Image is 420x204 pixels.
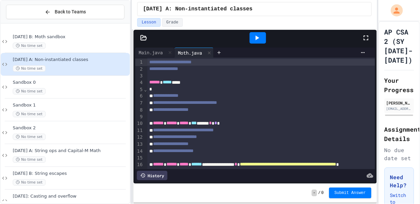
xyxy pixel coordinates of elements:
[386,100,412,106] div: [PERSON_NAME]
[137,18,160,27] button: Lesson
[13,156,46,163] span: No time set
[13,103,128,108] span: Sandbox 1
[13,125,128,131] span: Sandbox 2
[384,125,414,143] h2: Assignment Details
[13,134,46,140] span: No time set
[13,171,128,177] span: [DATE] B: String escapes
[13,80,128,85] span: Sandbox 0
[55,8,86,15] span: Back to Teams
[13,65,46,72] span: No time set
[13,148,128,154] span: [DATE] A: String ops and Capital-M Math
[6,5,124,19] button: Back to Teams
[13,43,46,49] span: No time set
[143,5,252,13] span: 26 Sep A: Non-instantiated classes
[384,76,414,94] h2: Your Progress
[13,111,46,117] span: No time set
[384,146,414,162] div: No due date set
[13,34,128,40] span: [DATE] B: Moth sandbox
[13,194,128,199] span: [DATE]: Casting and overflow
[384,27,414,65] h1: AP CSA 2 (SY [DATE]-[DATE])
[384,3,405,18] div: My Account
[390,173,408,189] h3: Need Help?
[13,57,128,63] span: [DATE] A: Non-instantiated classes
[13,88,46,94] span: No time set
[162,18,183,27] button: Grade
[13,179,46,186] span: No time set
[386,106,412,111] div: [EMAIL_ADDRESS][DOMAIN_NAME]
